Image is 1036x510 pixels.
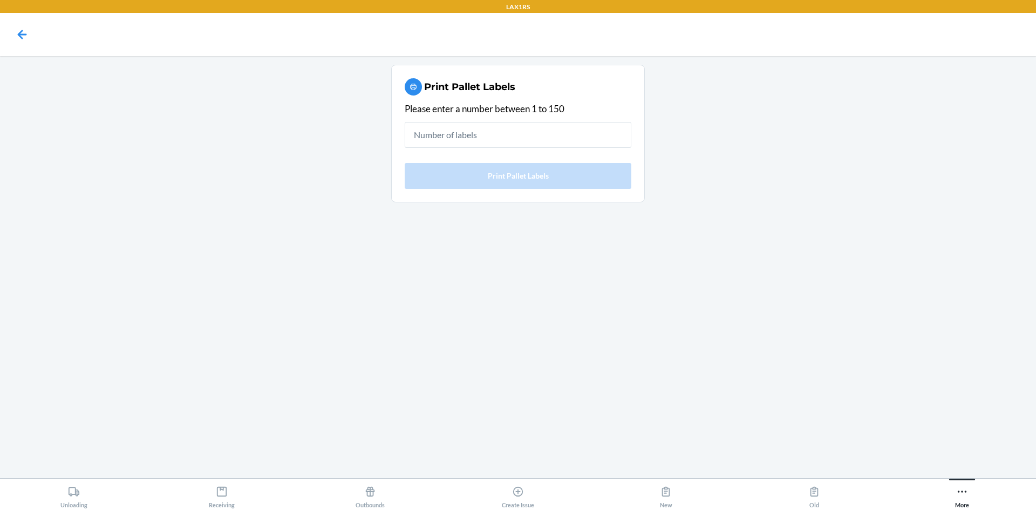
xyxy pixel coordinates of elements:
[808,481,820,508] div: Old
[740,479,888,508] button: Old
[405,102,631,116] div: Please enter a number between 1 to 150
[60,481,87,508] div: Unloading
[356,481,385,508] div: Outbounds
[592,479,740,508] button: New
[296,479,444,508] button: Outbounds
[444,479,592,508] button: Create Issue
[502,481,534,508] div: Create Issue
[660,481,672,508] div: New
[209,481,235,508] div: Receiving
[955,481,969,508] div: More
[506,2,530,12] p: LAX1RS
[424,80,515,94] h2: Print Pallet Labels
[405,122,631,148] input: Number of labels
[148,479,296,508] button: Receiving
[405,163,631,189] button: Print Pallet Labels
[888,479,1036,508] button: More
